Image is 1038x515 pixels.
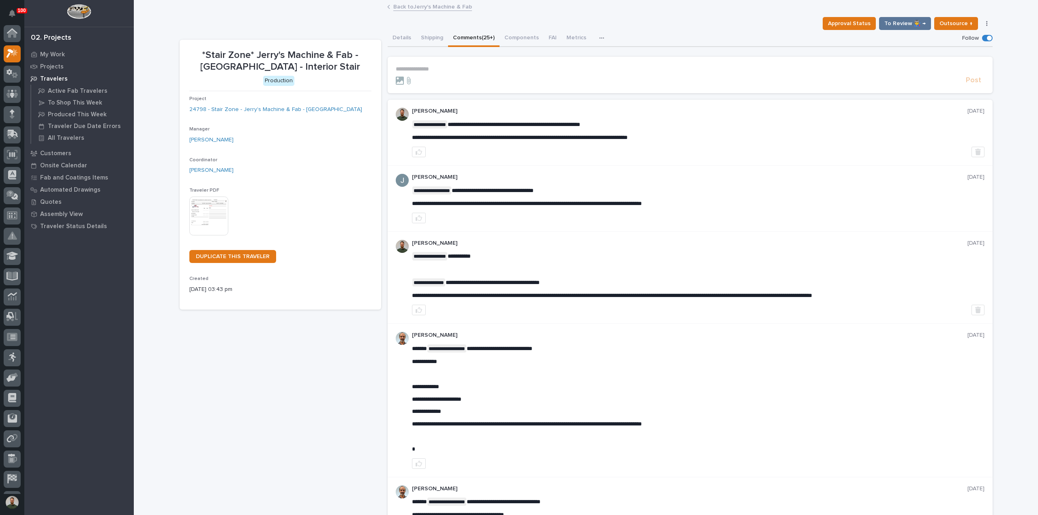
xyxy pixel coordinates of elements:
[24,196,134,208] a: Quotes
[972,305,984,315] button: Delete post
[67,4,91,19] img: Workspace Logo
[823,17,876,30] button: Approval Status
[31,34,71,43] div: 02. Projects
[40,150,71,157] p: Customers
[884,19,926,28] span: To Review 👨‍🏭 →
[189,285,371,294] p: [DATE] 03:43 pm
[31,97,134,108] a: To Shop This Week
[24,171,134,184] a: Fab and Coatings Items
[396,485,409,498] img: AOh14GhUnP333BqRmXh-vZ-TpYZQaFVsuOFmGre8SRZf2A=s96-c
[48,88,107,95] p: Active Fab Travelers
[31,132,134,143] a: All Travelers
[189,96,206,101] span: Project
[24,220,134,232] a: Traveler Status Details
[396,240,409,253] img: AATXAJw4slNr5ea0WduZQVIpKGhdapBAGQ9xVsOeEvl5=s96-c
[40,162,87,169] p: Onsite Calendar
[24,60,134,73] a: Projects
[396,108,409,121] img: AATXAJw4slNr5ea0WduZQVIpKGhdapBAGQ9xVsOeEvl5=s96-c
[40,75,68,83] p: Travelers
[48,123,121,130] p: Traveler Due Date Errors
[412,485,967,492] p: [PERSON_NAME]
[31,109,134,120] a: Produced This Week
[4,494,21,511] button: users-avatar
[189,105,362,114] a: 24798 - Stair Zone - Jerry's Machine & Fab - [GEOGRAPHIC_DATA]
[40,211,83,218] p: Assembly View
[412,240,967,247] p: [PERSON_NAME]
[393,2,472,11] a: Back toJerry's Machine & Fab
[31,120,134,132] a: Traveler Due Date Errors
[412,108,967,115] p: [PERSON_NAME]
[396,332,409,345] img: AOh14GhUnP333BqRmXh-vZ-TpYZQaFVsuOFmGre8SRZf2A=s96-c
[24,159,134,171] a: Onsite Calendar
[412,305,426,315] button: like this post
[388,30,416,47] button: Details
[40,199,62,206] p: Quotes
[412,174,967,181] p: [PERSON_NAME]
[189,158,217,162] span: Coordinator
[448,30,500,47] button: Comments (25+)
[189,250,276,263] a: DUPLICATE THIS TRAVELER
[412,147,426,157] button: like this post
[40,186,101,194] p: Automated Drawings
[24,208,134,220] a: Assembly View
[963,76,984,85] button: Post
[396,174,409,187] img: ACg8ocIJHU6JEmo4GV-3KL6HuSvSpWhSGqG5DdxF6tKpN6m2=s96-c
[31,85,134,96] a: Active Fab Travelers
[4,5,21,22] button: Notifications
[263,76,294,86] div: Production
[196,254,270,259] span: DUPLICATE THIS TRAVELER
[939,19,973,28] span: Outsource ↑
[40,63,64,71] p: Projects
[412,458,426,469] button: like this post
[879,17,931,30] button: To Review 👨‍🏭 →
[544,30,562,47] button: FAI
[10,10,21,23] div: Notifications100
[967,240,984,247] p: [DATE]
[966,76,981,85] span: Post
[189,136,234,144] a: [PERSON_NAME]
[412,213,426,223] button: like this post
[967,485,984,492] p: [DATE]
[828,19,871,28] span: Approval Status
[189,276,208,281] span: Created
[416,30,448,47] button: Shipping
[24,48,134,60] a: My Work
[40,223,107,230] p: Traveler Status Details
[962,35,979,42] p: Follow
[967,332,984,339] p: [DATE]
[934,17,978,30] button: Outsource ↑
[562,30,591,47] button: Metrics
[48,111,107,118] p: Produced This Week
[189,188,219,193] span: Traveler PDF
[18,8,26,13] p: 100
[412,332,967,339] p: [PERSON_NAME]
[500,30,544,47] button: Components
[24,73,134,85] a: Travelers
[48,135,84,142] p: All Travelers
[967,108,984,115] p: [DATE]
[40,174,108,182] p: Fab and Coatings Items
[24,147,134,159] a: Customers
[48,99,102,107] p: To Shop This Week
[967,174,984,181] p: [DATE]
[189,166,234,175] a: [PERSON_NAME]
[972,147,984,157] button: Delete post
[189,127,210,132] span: Manager
[189,49,371,73] p: *Stair Zone* Jerry's Machine & Fab - [GEOGRAPHIC_DATA] - Interior Stair
[40,51,65,58] p: My Work
[24,184,134,196] a: Automated Drawings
